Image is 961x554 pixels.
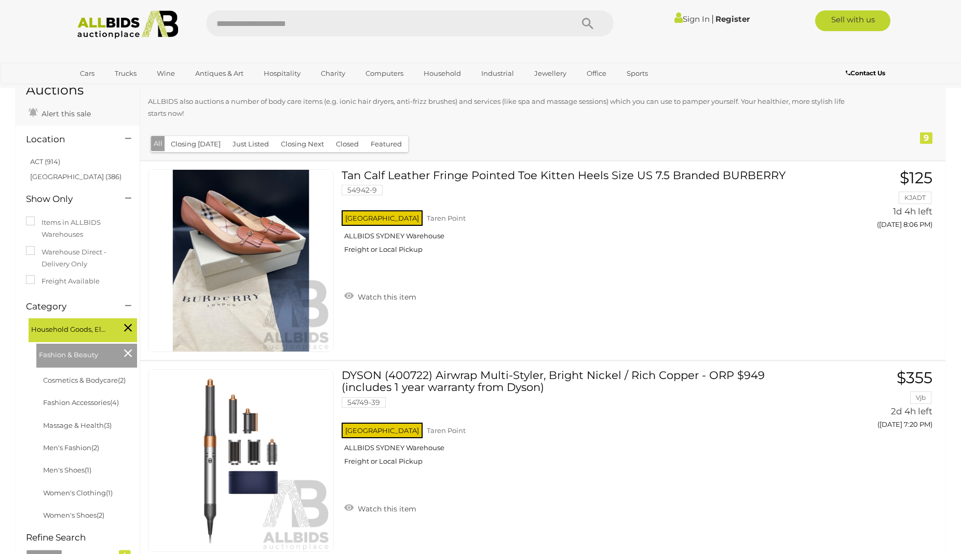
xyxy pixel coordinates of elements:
[417,65,468,82] a: Household
[43,443,99,452] a: Men's Fashion(2)
[31,321,109,335] span: Household Goods, Electricals & Hobbies
[151,136,165,151] button: All
[819,369,935,434] a: $355 Vjb 2d 4h left ([DATE] 7:20 PM)
[275,136,330,152] button: Closing Next
[150,170,332,352] img: 54942-9a.jpeg
[349,169,804,262] a: Tan Calf Leather Fringe Pointed Toe Kitten Heels Size US 7.5 Branded BURBERRY 54942-9 [GEOGRAPHIC...
[355,292,416,302] span: Watch this item
[26,55,129,98] h1: Fashion & Beauty Auctions
[342,288,419,304] a: Watch this item
[26,194,110,204] h4: Show Only
[188,65,250,82] a: Antiques & Art
[118,376,126,384] span: (2)
[711,13,714,24] span: |
[43,489,113,497] a: Women's Clothing(1)
[359,65,410,82] a: Computers
[846,67,888,79] a: Contact Us
[43,376,126,384] a: Cosmetics & Bodycare(2)
[26,105,93,120] a: Alert this sale
[897,368,932,387] span: $355
[43,466,91,474] a: Men's Shoes(1)
[26,533,137,543] h4: Refine Search
[562,10,614,36] button: Search
[91,443,99,452] span: (2)
[527,65,573,82] a: Jewellery
[620,65,655,82] a: Sports
[39,346,117,361] span: Fashion & Beauty
[73,65,101,82] a: Cars
[150,370,332,551] img: 54749-39a.png
[150,65,182,82] a: Wine
[580,65,613,82] a: Office
[85,466,91,474] span: (1)
[26,134,110,144] h4: Location
[364,136,408,152] button: Featured
[97,511,104,519] span: (2)
[104,421,112,429] span: (3)
[715,14,750,24] a: Register
[342,500,419,516] a: Watch this item
[674,14,710,24] a: Sign In
[43,398,119,407] a: Fashion Accessories(4)
[43,511,104,519] a: Women's Shoes(2)
[108,65,143,82] a: Trucks
[106,489,113,497] span: (1)
[226,136,275,152] button: Just Listed
[26,302,110,312] h4: Category
[815,10,890,31] a: Sell with us
[30,172,121,181] a: [GEOGRAPHIC_DATA] (386)
[26,217,129,241] label: Items in ALLBIDS Warehouses
[26,275,100,287] label: Freight Available
[475,65,521,82] a: Industrial
[26,246,129,271] label: Warehouse Direct - Delivery Only
[846,69,885,77] b: Contact Us
[148,96,864,120] p: ALLBIDS also auctions a number of body care items (e.g. ionic hair dryers, anti-frizz brushes) an...
[330,136,365,152] button: Closed
[110,398,119,407] span: (4)
[819,169,935,234] a: $125 KJADT 1d 4h left ([DATE] 8:06 PM)
[30,157,60,166] a: ACT (914)
[165,136,227,152] button: Closing [DATE]
[73,82,160,99] a: [GEOGRAPHIC_DATA]
[43,421,112,429] a: Massage & Health(3)
[355,504,416,514] span: Watch this item
[900,168,932,187] span: $125
[39,109,91,118] span: Alert this sale
[72,10,184,39] img: Allbids.com.au
[349,369,804,474] a: DYSON (400722) Airwrap Multi-Styler, Bright Nickel / Rich Copper - ORP $949 (includes 1 year warr...
[257,65,307,82] a: Hospitality
[920,132,932,144] div: 9
[314,65,352,82] a: Charity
